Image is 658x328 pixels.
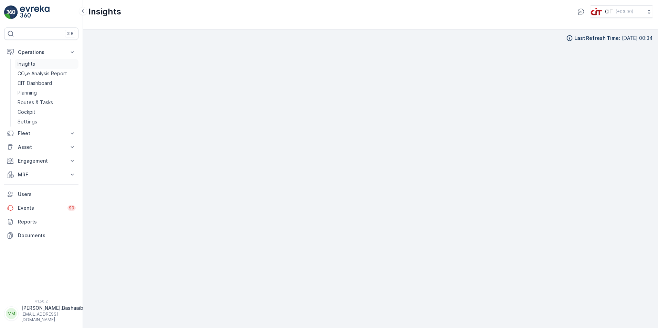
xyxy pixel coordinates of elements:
p: Routes & Tasks [18,99,53,106]
p: [DATE] 00:34 [622,35,652,42]
p: Documents [18,232,76,239]
button: Engagement [4,154,78,168]
a: Documents [4,229,78,242]
a: Planning [15,88,78,98]
p: ( +03:00 ) [616,9,633,14]
a: Settings [15,117,78,127]
a: Reports [4,215,78,229]
p: Insights [18,61,35,67]
p: Users [18,191,76,198]
a: CO₂e Analysis Report [15,69,78,78]
p: Settings [18,118,37,125]
p: Reports [18,218,76,225]
p: Asset [18,144,65,151]
img: logo [4,6,18,19]
a: Users [4,187,78,201]
a: Events99 [4,201,78,215]
button: CIT(+03:00) [591,6,652,18]
span: v 1.50.2 [4,299,78,303]
p: [EMAIL_ADDRESS][DOMAIN_NAME] [21,311,83,322]
button: MRF [4,168,78,182]
button: Asset [4,140,78,154]
button: Fleet [4,127,78,140]
a: Insights [15,59,78,69]
a: CIT Dashboard [15,78,78,88]
p: Insights [88,6,121,17]
p: Operations [18,49,65,56]
p: CIT Dashboard [18,80,52,87]
p: CIT [605,8,613,15]
p: [PERSON_NAME].Bashaaib [21,305,83,311]
p: Events [18,205,63,211]
p: Engagement [18,157,65,164]
a: Routes & Tasks [15,98,78,107]
p: Cockpit [18,109,35,116]
p: Planning [18,89,37,96]
button: Operations [4,45,78,59]
img: cit-logo_pOk6rL0.png [591,8,602,15]
button: MM[PERSON_NAME].Bashaaib[EMAIL_ADDRESS][DOMAIN_NAME] [4,305,78,322]
p: ⌘B [67,31,74,36]
p: 99 [69,205,74,211]
a: Cockpit [15,107,78,117]
div: MM [6,308,17,319]
p: Fleet [18,130,65,137]
img: logo_light-DOdMpM7g.png [20,6,50,19]
p: Last Refresh Time : [574,35,620,42]
p: CO₂e Analysis Report [18,70,67,77]
p: MRF [18,171,65,178]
